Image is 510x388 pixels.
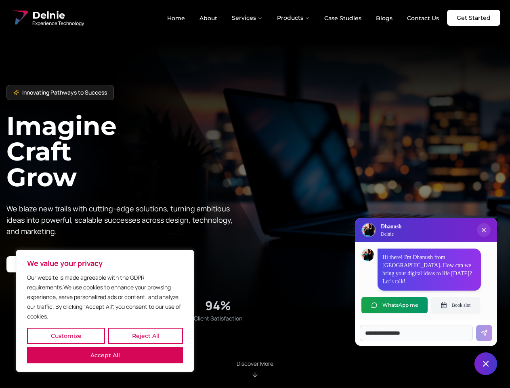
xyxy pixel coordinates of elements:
[27,328,105,344] button: Customize
[474,352,497,375] button: Close chat
[22,89,107,97] span: Innovating Pathways to Success
[477,223,491,237] button: Close chat popup
[401,11,445,25] a: Contact Us
[161,10,445,26] nav: Main
[381,223,401,231] h3: Dhanush
[10,8,29,27] img: Delnie Logo
[225,10,269,26] button: Services
[237,360,273,368] p: Discover More
[27,273,183,321] p: Our website is made agreeable with the GDPR requirements.We use cookies to enhance your browsing ...
[382,253,476,286] p: Hi there! I'm Dhanush from [GEOGRAPHIC_DATA]. How can we bring your digital ideas to life [DATE]?...
[362,249,374,261] img: Dhanush
[271,10,316,26] button: Products
[6,256,99,272] a: Start your project with us
[6,203,239,237] p: We blaze new trails with cutting-edge solutions, turning ambitious ideas into powerful, scalable ...
[362,224,375,236] img: Delnie Logo
[361,297,428,313] button: WhatsApp me
[10,8,84,27] a: Delnie Logo Full
[193,11,224,25] a: About
[108,328,183,344] button: Reject All
[32,9,84,22] span: Delnie
[32,20,84,27] span: Experience Technology
[369,11,399,25] a: Blogs
[431,297,480,313] button: Book slot
[27,347,183,363] button: Accept All
[27,258,183,268] p: We value your privacy
[381,231,401,237] p: Delnie
[447,10,500,26] a: Get Started
[6,113,255,190] h1: Imagine Craft Grow
[318,11,368,25] a: Case Studies
[205,298,231,313] div: 94%
[194,314,242,323] span: Client Satisfaction
[237,360,273,378] div: Scroll to About section
[161,11,191,25] a: Home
